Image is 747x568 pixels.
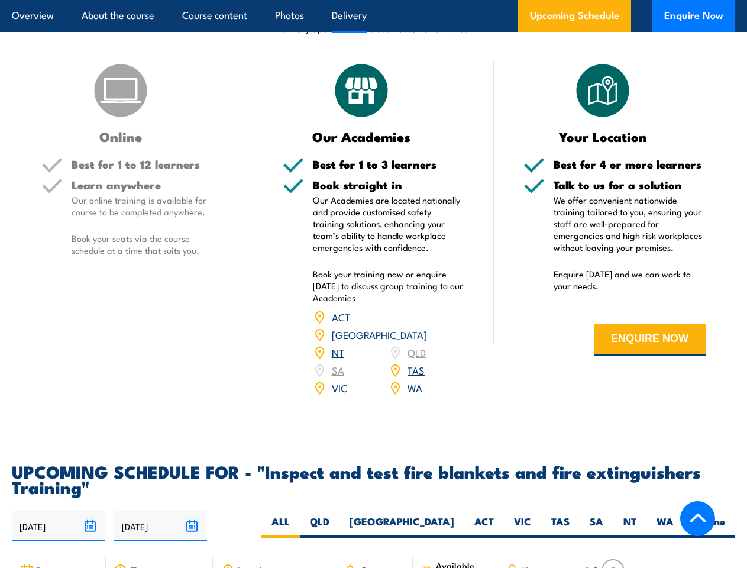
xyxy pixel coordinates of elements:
[313,159,465,170] h5: Best for 1 to 3 learners
[646,515,684,538] label: WA
[594,324,706,356] button: ENQUIRE NOW
[332,345,344,359] a: NT
[72,179,224,191] h5: Learn anywhere
[332,309,350,324] a: ACT
[12,511,105,541] input: From date
[339,515,464,538] label: [GEOGRAPHIC_DATA]
[408,363,425,377] a: TAS
[114,511,208,541] input: To date
[523,130,682,143] h3: Your Location
[283,130,441,143] h3: Our Academies
[332,327,427,341] a: [GEOGRAPHIC_DATA]
[554,179,706,191] h5: Talk to us for a solution
[313,179,465,191] h5: Book straight in
[72,194,224,218] p: Our online training is available for course to be completed anywhere.
[613,515,646,538] label: NT
[554,159,706,170] h5: Best for 4 or more learners
[41,130,200,143] h3: Online
[313,194,465,253] p: Our Academies are located nationally and provide customised safety training solutions, enhancing ...
[261,515,300,538] label: ALL
[300,515,339,538] label: QLD
[464,515,504,538] label: ACT
[580,515,613,538] label: SA
[72,233,224,256] p: Book your seats via the course schedule at a time that suits you.
[332,380,347,395] a: VIC
[313,268,465,304] p: Book your training now or enquire [DATE] to discuss group training to our Academies
[12,463,735,494] h2: UPCOMING SCHEDULE FOR - "Inspect and test fire blankets and fire extinguishers Training"
[72,159,224,170] h5: Best for 1 to 12 learners
[408,380,422,395] a: WA
[504,515,541,538] label: VIC
[541,515,580,538] label: TAS
[554,268,706,292] p: Enquire [DATE] and we can work to your needs.
[554,194,706,253] p: We offer convenient nationwide training tailored to you, ensuring your staff are well-prepared fo...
